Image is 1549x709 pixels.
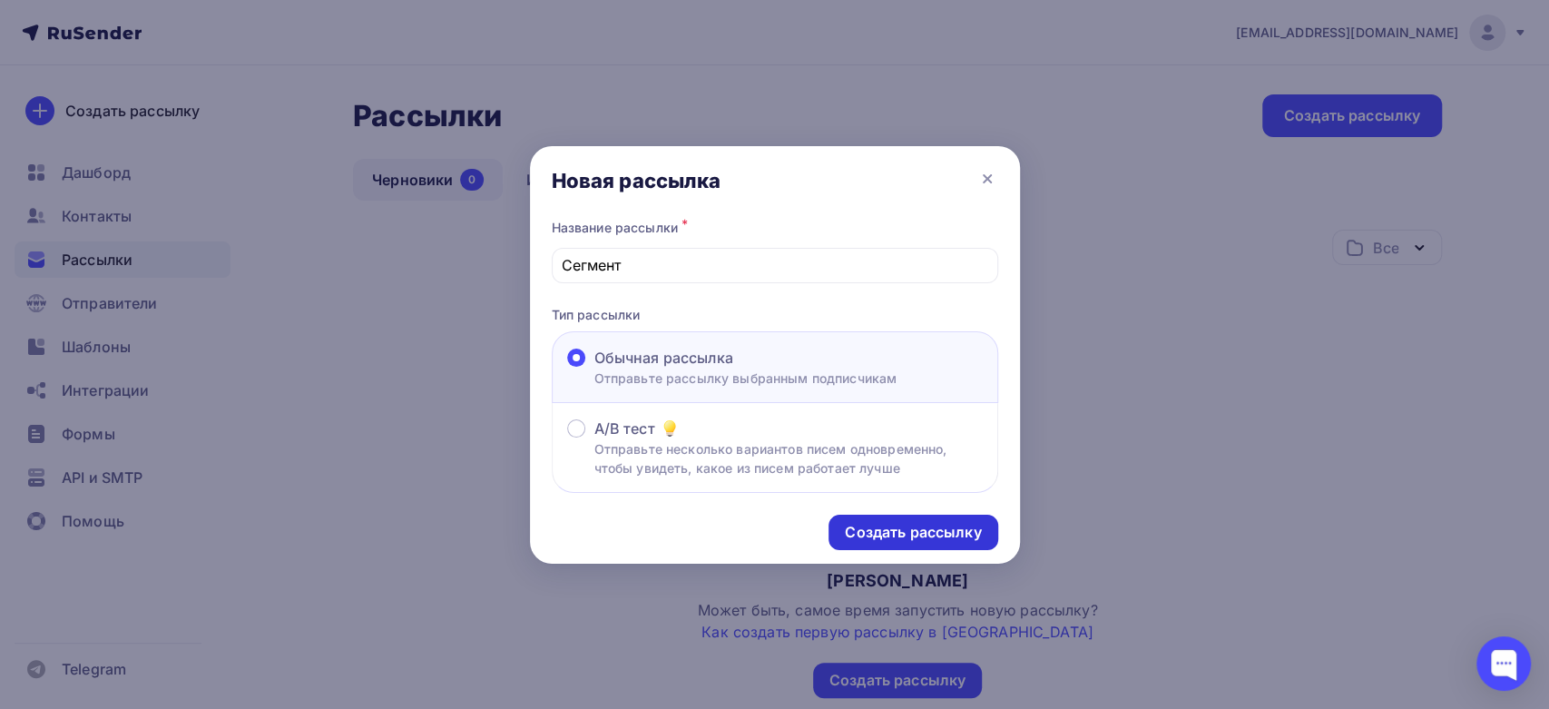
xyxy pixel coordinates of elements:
[594,418,655,439] span: A/B тест
[552,305,998,324] p: Тип рассылки
[552,215,998,241] div: Название рассылки
[594,439,983,478] p: Отправьте несколько вариантов писем одновременно, чтобы увидеть, какое из писем работает лучше
[594,347,733,369] span: Обычная рассылка
[562,254,987,276] input: Придумайте название рассылки
[594,369,897,388] p: Отправьте рассылку выбранным подписчикам
[845,522,981,543] div: Создать рассылку
[552,168,721,193] div: Новая рассылка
